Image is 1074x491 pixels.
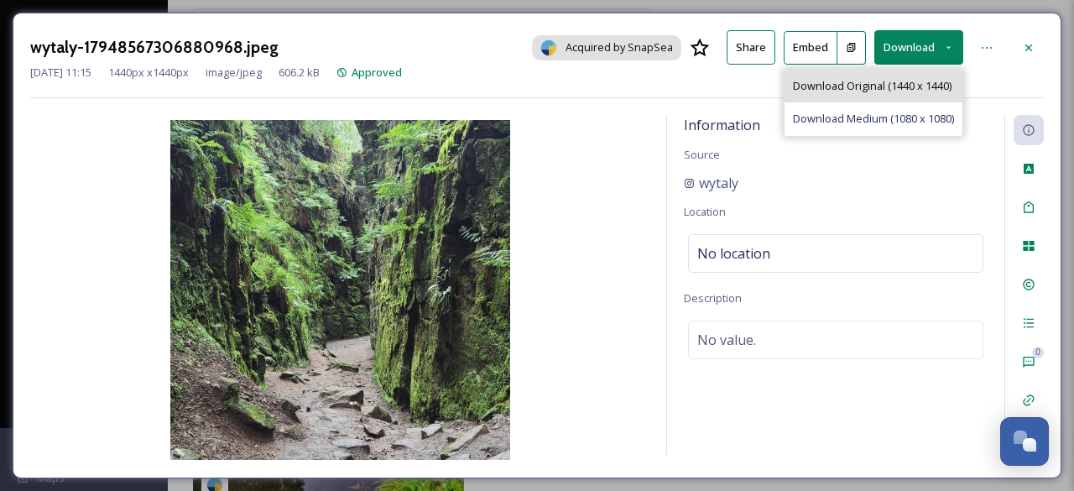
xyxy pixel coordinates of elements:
span: Acquired by SnapSea [566,39,673,55]
button: Download [874,30,963,65]
img: snapsea-logo.png [540,39,557,56]
button: Share [727,30,775,65]
span: No location [697,243,770,264]
span: Description [684,290,742,306]
span: image/jpeg [206,65,262,81]
span: 606.2 kB [279,65,320,81]
span: Information [684,116,760,134]
h3: wytaly-17948567306880968.jpeg [30,35,279,60]
span: [DATE] 11:15 [30,65,91,81]
span: Location [684,204,726,219]
div: 0 [1032,347,1044,358]
span: Approved [352,65,402,80]
span: Download Original (1440 x 1440) [793,78,951,94]
button: Embed [784,31,837,65]
span: Download Medium (1080 x 1080) [793,111,954,127]
span: wytaly [699,173,738,193]
a: wytaly [684,173,738,193]
span: No value. [697,330,756,350]
img: wytaly-17948567306880968.jpeg [30,120,649,460]
span: Source [684,147,720,162]
span: 1440 px x 1440 px [108,65,189,81]
button: Open Chat [1000,417,1049,466]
